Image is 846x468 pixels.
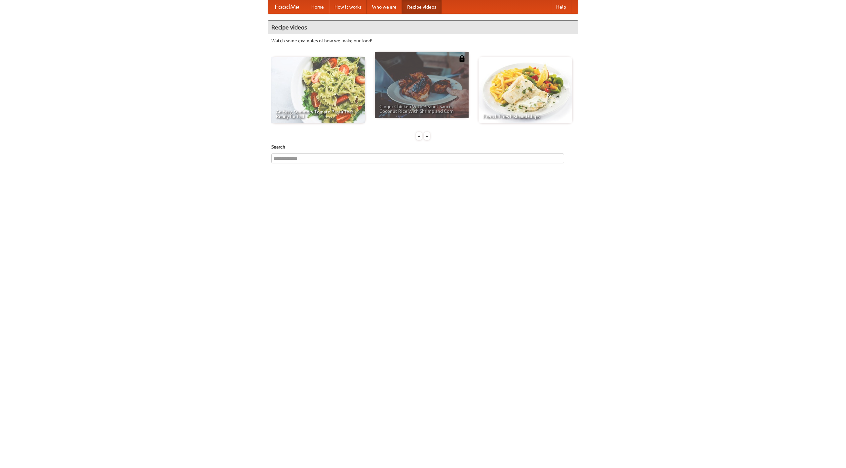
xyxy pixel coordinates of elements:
[367,0,402,14] a: Who we are
[479,57,572,123] a: French Fries Fish and Chips
[551,0,571,14] a: Help
[271,37,575,44] p: Watch some examples of how we make our food!
[402,0,442,14] a: Recipe videos
[306,0,329,14] a: Home
[483,114,568,119] span: French Fries Fish and Chips
[416,132,422,140] div: «
[276,109,361,119] span: An Easy, Summery Tomato Pasta That's Ready for Fall
[268,0,306,14] a: FoodMe
[424,132,430,140] div: »
[271,57,365,123] a: An Easy, Summery Tomato Pasta That's Ready for Fall
[268,21,578,34] h4: Recipe videos
[271,144,575,150] h5: Search
[459,55,465,62] img: 483408.png
[329,0,367,14] a: How it works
